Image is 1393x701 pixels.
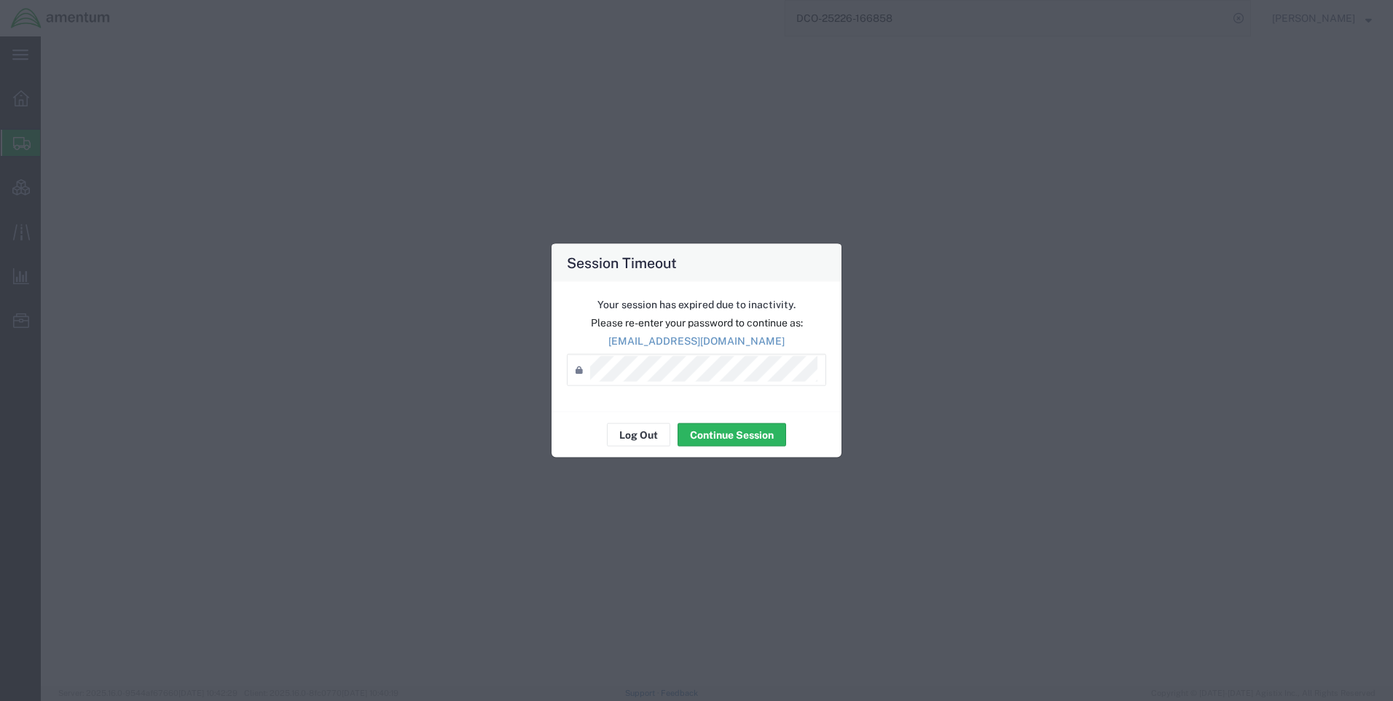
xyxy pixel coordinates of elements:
[567,316,826,331] p: Please re-enter your password to continue as:
[567,334,826,349] p: [EMAIL_ADDRESS][DOMAIN_NAME]
[678,423,786,447] button: Continue Session
[567,252,677,273] h4: Session Timeout
[567,297,826,313] p: Your session has expired due to inactivity.
[607,423,670,447] button: Log Out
